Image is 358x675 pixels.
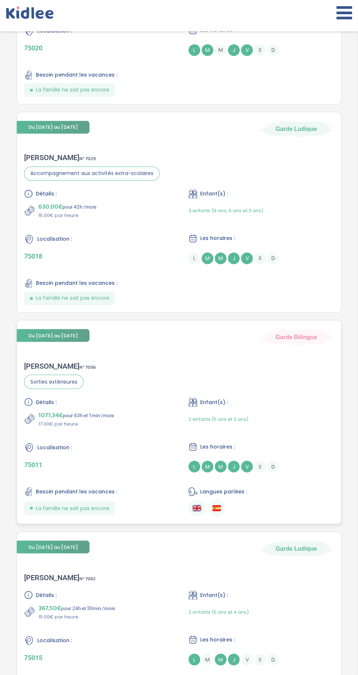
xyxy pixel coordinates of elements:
[188,415,248,422] span: 2 enfants (5 ans et 3 ans)
[24,361,96,370] div: [PERSON_NAME]
[228,653,240,665] span: J
[36,86,109,94] span: La famille ne sait pas encore
[188,207,263,214] span: 3 enfants (9 ans, 6 ans et 3 ans)
[200,190,228,198] span: Enfant(s) :
[200,398,228,406] span: Enfant(s) :
[228,252,240,264] span: J
[188,461,200,472] span: L
[215,653,226,665] span: M
[36,190,57,198] span: Détails :
[17,329,89,342] span: Du [DATE] au [DATE]
[36,71,117,79] span: Besoin pendant les vacances :
[202,461,213,472] span: M
[36,398,57,406] span: Détails :
[79,575,96,582] span: N° 7062
[38,202,96,212] p: pour 42h /mois
[38,212,96,219] p: 15.00€ par heure
[36,504,109,512] span: La famille ne sait pas encore
[254,461,266,472] span: S
[38,613,115,620] p: 15.00€ par heure
[24,166,160,181] span: Accompagnement aux activités extra-scolaires
[24,252,170,260] p: 75018
[38,420,114,427] p: 17.00€ par heure
[24,375,84,389] span: Sorties extérieures
[228,461,240,472] span: J
[188,252,200,264] span: L
[188,653,200,665] span: L
[24,461,170,468] p: 75011
[36,294,109,302] span: La famille ne sait pas encore
[254,653,266,665] span: S
[267,653,279,665] span: D
[276,125,317,133] span: Garde Ludique
[24,153,160,162] div: [PERSON_NAME]
[17,540,89,553] span: Du [DATE] au [DATE]
[241,461,253,472] span: V
[202,252,213,264] span: M
[193,504,201,512] img: Anglais
[188,44,200,56] span: L
[37,235,72,243] span: Localisation :
[275,333,317,341] span: Garde Bilingue
[241,653,253,665] span: V
[24,44,170,52] p: 75020
[17,121,89,133] span: Du [DATE] au [DATE]
[267,44,279,56] span: D
[38,202,62,212] span: 630.00€
[200,443,235,450] span: Les horaires :
[24,653,170,661] p: 75015
[38,410,114,420] p: pour 63h et 1min /mois
[276,544,317,552] span: Garde Ludique
[38,603,61,613] span: 367.50€
[24,573,96,582] div: [PERSON_NAME]
[202,653,213,665] span: M
[38,410,63,420] span: 1071.34€
[79,363,96,371] span: N° 7056
[215,461,226,472] span: M
[202,44,213,56] span: M
[37,636,72,644] span: Localisation :
[79,155,96,163] span: N° 7029
[36,488,117,495] span: Besoin pendant les vacances :
[254,252,266,264] span: S
[200,234,235,242] span: Les horaires :
[36,591,57,599] span: Détails :
[267,461,279,472] span: D
[200,591,228,599] span: Enfant(s) :
[228,44,240,56] span: J
[212,504,221,512] img: Espagnol
[38,603,115,613] p: pour 24h et 30min /mois
[188,608,249,615] span: 2 enfants (6 ans et 4 ans)
[36,279,117,287] span: Besoin pendant les vacances :
[200,636,235,643] span: Les horaires :
[37,443,72,451] span: Localisation :
[241,252,253,264] span: V
[200,488,247,495] span: Langues parlées :
[254,44,266,56] span: S
[241,44,253,56] span: V
[215,252,226,264] span: M
[215,44,226,56] span: M
[267,252,279,264] span: D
